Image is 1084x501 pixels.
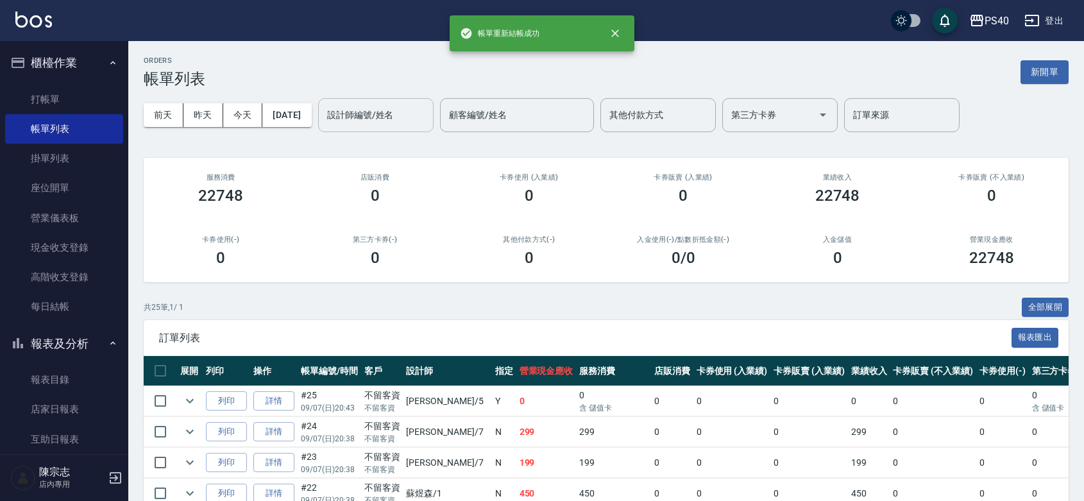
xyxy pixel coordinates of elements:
[693,417,771,447] td: 0
[5,395,123,424] a: 店家日報表
[301,433,358,445] p: 09/07 (日) 20:38
[159,332,1012,344] span: 訂單列表
[930,173,1053,182] h2: 卡券販賣 (不入業績)
[198,187,243,205] h3: 22748
[976,356,1029,386] th: 卡券使用(-)
[180,422,199,441] button: expand row
[890,356,976,386] th: 卡券販賣 (不入業績)
[468,173,591,182] h2: 卡券使用 (入業績)
[976,386,1029,416] td: 0
[371,249,380,267] h3: 0
[183,103,223,127] button: 昨天
[492,386,516,416] td: Y
[364,481,400,495] div: 不留客資
[516,386,577,416] td: 0
[813,105,833,125] button: Open
[890,386,976,416] td: 0
[976,448,1029,478] td: 0
[364,402,400,414] p: 不留客資
[985,13,1009,29] div: PS40
[5,114,123,144] a: 帳單列表
[180,391,199,411] button: expand row
[298,417,361,447] td: #24
[848,417,890,447] td: 299
[770,448,848,478] td: 0
[313,235,436,244] h2: 第三方卡券(-)
[262,103,311,127] button: [DATE]
[364,450,400,464] div: 不留客資
[468,235,591,244] h2: 其他付款方式(-)
[180,453,199,472] button: expand row
[679,187,688,205] h3: 0
[177,356,203,386] th: 展開
[848,448,890,478] td: 199
[1020,65,1069,78] a: 新開單
[987,187,996,205] h3: 0
[301,402,358,414] p: 09/07 (日) 20:43
[313,173,436,182] h2: 店販消費
[253,422,294,442] a: 詳情
[5,292,123,321] a: 每日結帳
[364,464,400,475] p: 不留客資
[206,453,247,473] button: 列印
[39,466,105,479] h5: 陳宗志
[206,391,247,411] button: 列印
[298,356,361,386] th: 帳單編號/時間
[775,235,899,244] h2: 入金儲值
[5,203,123,233] a: 營業儀表板
[1012,331,1059,343] a: 報表匯出
[775,173,899,182] h2: 業績收入
[651,356,693,386] th: 店販消費
[301,464,358,475] p: 09/07 (日) 20:38
[651,448,693,478] td: 0
[932,8,958,33] button: save
[693,448,771,478] td: 0
[525,249,534,267] h3: 0
[976,417,1029,447] td: 0
[5,262,123,292] a: 高階收支登錄
[492,417,516,447] td: N
[651,386,693,416] td: 0
[5,144,123,173] a: 掛單列表
[403,386,491,416] td: [PERSON_NAME] /5
[1020,60,1069,84] button: 新開單
[492,356,516,386] th: 指定
[39,479,105,490] p: 店內專用
[601,19,629,47] button: close
[144,70,205,88] h3: 帳單列表
[848,386,890,416] td: 0
[833,249,842,267] h3: 0
[5,85,123,114] a: 打帳單
[460,27,539,40] span: 帳單重新結帳成功
[364,420,400,433] div: 不留客資
[622,173,745,182] h2: 卡券販賣 (入業績)
[1012,328,1059,348] button: 報表匯出
[576,356,651,386] th: 服務消費
[770,386,848,416] td: 0
[5,46,123,80] button: 櫃檯作業
[964,8,1014,34] button: PS40
[203,356,250,386] th: 列印
[144,301,183,313] p: 共 25 筆, 1 / 1
[250,356,298,386] th: 操作
[770,356,848,386] th: 卡券販賣 (入業績)
[364,433,400,445] p: 不留客資
[579,402,648,414] p: 含 儲值卡
[576,448,651,478] td: 199
[516,356,577,386] th: 營業現金應收
[815,187,860,205] h3: 22748
[364,389,400,402] div: 不留客資
[159,235,282,244] h2: 卡券使用(-)
[403,417,491,447] td: [PERSON_NAME] /7
[693,356,771,386] th: 卡券使用 (入業績)
[516,448,577,478] td: 199
[969,249,1014,267] h3: 22748
[159,173,282,182] h3: 服務消費
[576,417,651,447] td: 299
[144,103,183,127] button: 前天
[216,249,225,267] h3: 0
[5,173,123,203] a: 座位開單
[693,386,771,416] td: 0
[1022,298,1069,318] button: 全部展開
[5,454,123,484] a: 互助排行榜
